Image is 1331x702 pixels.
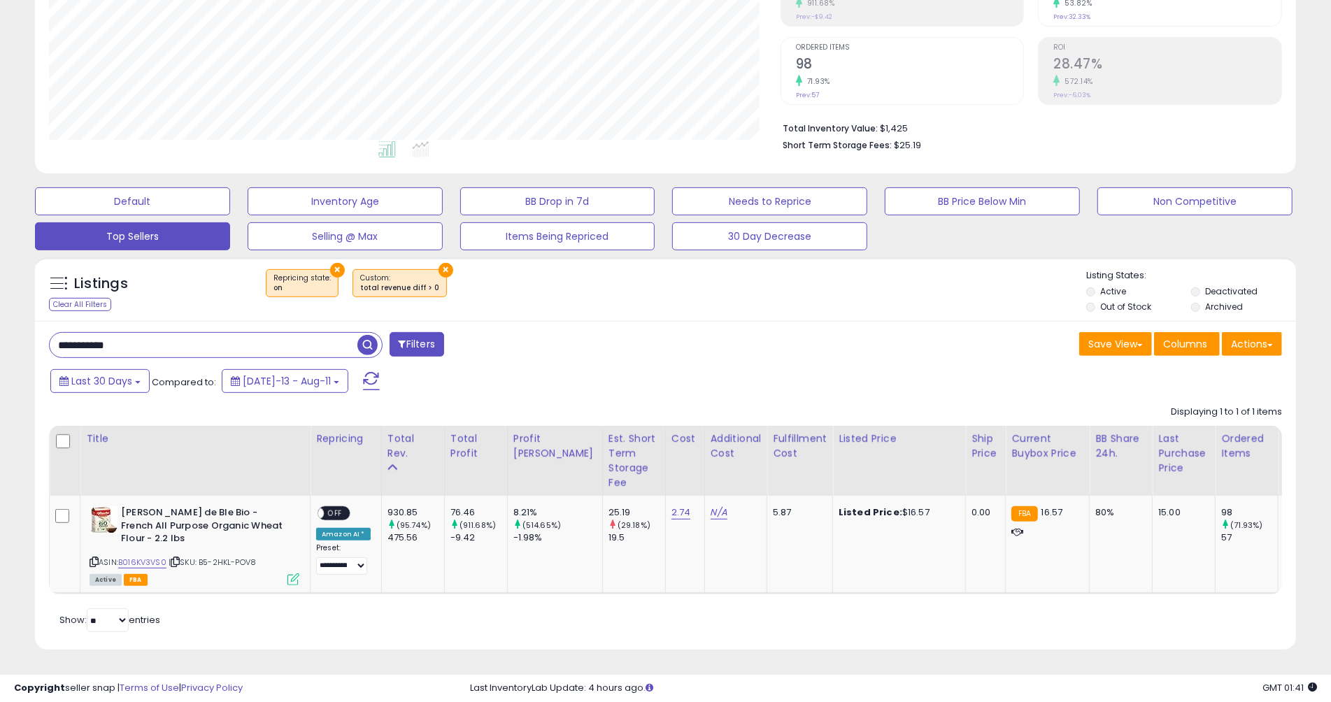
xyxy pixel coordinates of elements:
span: FBA [124,574,148,586]
div: Displaying 1 to 1 of 1 items [1171,406,1282,419]
span: 16.57 [1041,506,1063,519]
li: $1,425 [783,119,1272,136]
div: 25.19 [608,506,665,519]
div: total revenue diff > 0 [360,283,439,293]
label: Active [1101,285,1127,297]
button: Items Being Repriced [460,222,655,250]
div: Profit [PERSON_NAME] [513,431,597,461]
span: OFF [324,508,346,520]
b: Short Term Storage Fees: [783,139,892,151]
b: Listed Price: [839,506,902,519]
div: Total Rev. [387,431,439,461]
small: Prev: -$9.42 [796,13,832,21]
div: Last InventoryLab Update: 4 hours ago. [470,682,1317,695]
div: Preset: [316,543,371,575]
button: Inventory Age [248,187,443,215]
div: $16.57 [839,506,955,519]
div: 475.56 [387,531,444,544]
strong: Copyright [14,681,65,694]
div: -1.98% [513,531,602,544]
span: Ordered Items [796,44,1024,52]
span: Last 30 Days [71,374,132,388]
div: Est. Short Term Storage Fee [608,431,660,490]
div: Ship Price [971,431,999,461]
button: Actions [1222,332,1282,356]
a: Terms of Use [120,681,179,694]
div: BB Share 24h. [1095,431,1146,461]
div: seller snap | | [14,682,243,695]
div: Repricing [316,431,376,446]
button: Top Sellers [35,222,230,250]
div: 930.85 [387,506,444,519]
div: 8.21% [513,506,602,519]
span: Show: entries [59,613,160,626]
span: ROI [1053,44,1281,52]
a: B016KV3VS0 [118,557,166,568]
button: Columns [1154,332,1220,356]
div: 80% [1095,506,1141,519]
label: Archived [1205,301,1243,313]
div: on [273,283,331,293]
a: 2.74 [671,506,691,520]
button: Selling @ Max [248,222,443,250]
div: 98 [1221,506,1278,519]
div: Amazon AI * [316,528,371,540]
button: Last 30 Days [50,369,150,393]
button: BB Price Below Min [885,187,1080,215]
div: 76.46 [450,506,507,519]
div: Additional Cost [711,431,762,461]
div: -9.42 [450,531,507,544]
span: All listings currently available for purchase on Amazon [90,574,122,586]
div: 0.00 [971,506,995,519]
button: 30 Day Decrease [672,222,867,250]
span: | SKU: B5-2HKL-POV8 [169,557,256,568]
small: Prev: -6.03% [1053,91,1090,99]
div: 19.5 [608,531,665,544]
small: (95.74%) [397,520,431,531]
span: Custom: [360,273,439,294]
a: Privacy Policy [181,681,243,694]
div: 5.87 [773,506,822,519]
small: (911.68%) [460,520,496,531]
small: (71.93%) [1230,520,1262,531]
button: BB Drop in 7d [460,187,655,215]
button: Filters [390,332,444,357]
label: Deactivated [1205,285,1258,297]
button: Needs to Reprice [672,187,867,215]
small: Prev: 32.33% [1053,13,1090,21]
span: Repricing state : [273,273,331,294]
button: × [439,263,453,278]
small: Prev: 57 [796,91,819,99]
button: × [330,263,345,278]
button: [DATE]-13 - Aug-11 [222,369,348,393]
h2: 28.47% [1053,56,1281,75]
small: 71.93% [802,76,830,87]
span: [DATE]-13 - Aug-11 [243,374,331,388]
button: Non Competitive [1097,187,1293,215]
div: Last Purchase Price [1158,431,1209,475]
div: 57 [1221,531,1278,544]
div: Fulfillment Cost [773,431,827,461]
small: 572.14% [1060,76,1093,87]
small: FBA [1011,506,1037,522]
div: Clear All Filters [49,298,111,311]
p: Listing States: [1086,269,1296,282]
img: 51w2WGv2clL._SL40_.jpg [90,506,118,534]
a: N/A [711,506,727,520]
small: (29.18%) [618,520,650,531]
div: ASIN: [90,506,299,584]
div: Cost [671,431,699,446]
button: Default [35,187,230,215]
div: Title [86,431,304,446]
h2: 98 [796,56,1024,75]
b: Total Inventory Value: [783,122,878,134]
span: Compared to: [152,375,216,389]
label: Out of Stock [1101,301,1152,313]
span: Columns [1163,337,1207,351]
div: Ordered Items [1221,431,1272,461]
div: Listed Price [839,431,960,446]
h5: Listings [74,274,128,294]
span: 2025-09-11 01:41 GMT [1262,681,1317,694]
span: $25.19 [894,138,921,152]
div: Current Buybox Price [1011,431,1083,461]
